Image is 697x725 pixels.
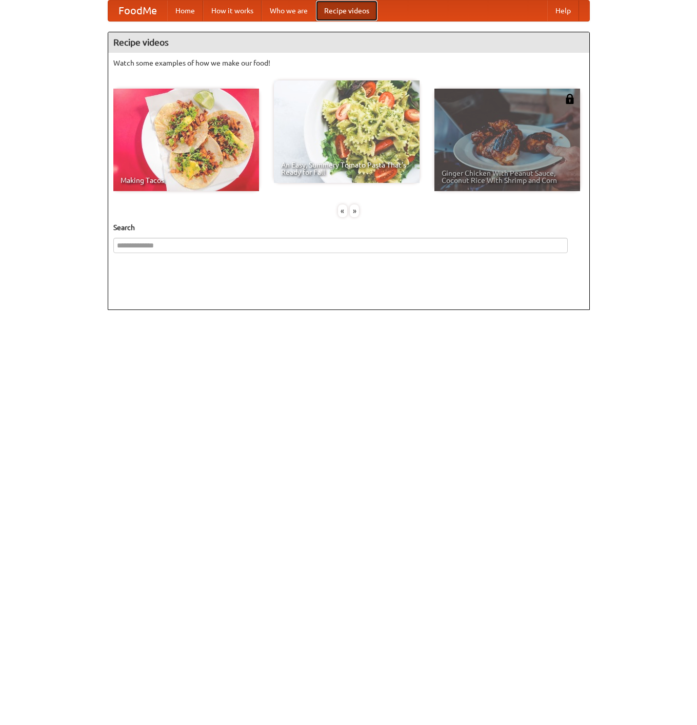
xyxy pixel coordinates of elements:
a: How it works [203,1,262,21]
div: » [350,204,359,217]
a: Help [547,1,579,21]
a: Home [167,1,203,21]
p: Watch some examples of how we make our food! [113,58,584,68]
a: Making Tacos [113,89,259,191]
h4: Recipe videos [108,32,589,53]
a: Who we are [262,1,316,21]
a: FoodMe [108,1,167,21]
img: 483408.png [565,94,575,104]
h5: Search [113,222,584,233]
span: Making Tacos [121,177,252,184]
a: An Easy, Summery Tomato Pasta That's Ready for Fall [274,80,420,183]
span: An Easy, Summery Tomato Pasta That's Ready for Fall [281,161,412,176]
a: Recipe videos [316,1,377,21]
div: « [338,204,347,217]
